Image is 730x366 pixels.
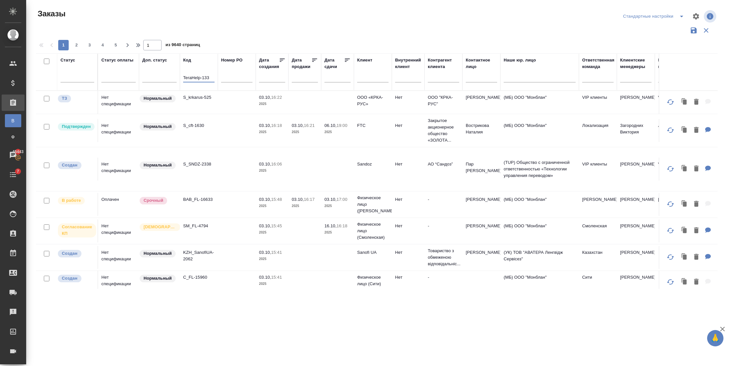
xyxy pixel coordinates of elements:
[98,193,139,216] td: Оплачен
[271,95,282,100] p: 16:22
[678,162,691,176] button: Клонировать
[691,275,702,289] button: Удалить
[97,42,108,48] span: 4
[111,40,121,50] button: 5
[271,275,282,280] p: 15:41
[71,42,82,48] span: 2
[2,166,25,183] a: 7
[62,197,81,204] p: В работе
[678,224,691,237] button: Клонировать
[259,129,285,135] p: 2025
[97,40,108,50] button: 4
[500,193,579,216] td: (МБ) ООО "Монблан"
[663,223,678,238] button: Обновить
[62,224,92,237] p: Согласование КП
[337,223,347,228] p: 16:18
[655,158,693,181] td: VIP клиенты
[395,223,421,229] p: Нет
[579,193,617,216] td: [PERSON_NAME]
[462,219,500,242] td: [PERSON_NAME]
[337,197,347,202] p: 17:00
[395,57,421,70] div: Внутренний клиент
[98,158,139,181] td: Нет спецификации
[428,57,459,70] div: Контрагент клиента
[259,281,285,287] p: 2025
[139,249,177,258] div: Статус по умолчанию для стандартных заказов
[688,9,704,24] span: Настроить таблицу
[144,162,172,168] p: Нормальный
[617,91,655,114] td: [PERSON_NAME]
[57,274,94,283] div: Выставляется автоматически при создании заказа
[183,94,215,101] p: S_krkarus-525
[617,158,655,181] td: [PERSON_NAME]
[259,162,271,166] p: 03.10,
[691,198,702,211] button: Удалить
[259,229,285,236] p: 2025
[111,42,121,48] span: 5
[57,122,94,131] div: Выставляет КМ после уточнения всех необходимых деталей и получения согласия клиента на запуск. С ...
[292,203,318,209] p: 2025
[663,274,678,290] button: Обновить
[357,122,389,129] p: FTC
[8,117,18,124] span: В
[259,256,285,262] p: 2025
[337,123,347,128] p: 19:00
[620,57,652,70] div: Клиентские менеджеры
[663,122,678,138] button: Обновить
[663,196,678,212] button: Обновить
[139,161,177,170] div: Статус по умолчанию для стандартных заказов
[428,274,459,281] p: -
[324,203,351,209] p: 2025
[428,196,459,203] p: -
[324,129,351,135] p: 2025
[259,57,279,70] div: Дата создания
[183,161,215,167] p: S_SNDZ-2338
[617,119,655,142] td: Загородних Виктория
[324,57,344,70] div: Дата сдачи
[466,57,497,70] div: Контактное лицо
[62,275,78,282] p: Создан
[139,122,177,131] div: Статус по умолчанию для стандартных заказов
[655,91,693,114] td: VIP клиенты
[271,162,282,166] p: 16:06
[57,161,94,170] div: Выставляется автоматически при создании заказа
[704,10,718,23] span: Посмотреть информацию
[428,248,459,267] p: Товариство з обмеженою відповідальніс...
[144,250,172,257] p: Нормальный
[139,94,177,103] div: Статус по умолчанию для стандартных заказов
[62,95,67,102] p: ТЗ
[71,40,82,50] button: 2
[183,249,215,262] p: KZH_SanofiUA-2062
[658,57,689,70] div: Проектная команда
[144,197,163,204] p: Срочный
[183,122,215,129] p: S_cft-1630
[504,57,536,63] div: Наше юр. лицо
[357,274,389,287] p: Физическое лицо (Сити)
[98,271,139,294] td: Нет спецификации
[500,246,579,269] td: (УК) ТОВ "АВАТЕРА Ленгвідж Сервісез"
[144,123,172,130] p: Нормальный
[271,197,282,202] p: 15:48
[292,129,318,135] p: 2025
[84,42,95,48] span: 3
[139,274,177,283] div: Статус по умолчанию для стандартных заказов
[324,197,337,202] p: 03.10,
[678,96,691,109] button: Клонировать
[500,119,579,142] td: (МБ) ООО "Монблан"
[259,250,271,255] p: 03.10,
[165,41,200,50] span: из 9640 страниц
[62,250,78,257] p: Создан
[357,221,389,241] p: Физическое лицо (Смоленская)
[617,246,655,269] td: [PERSON_NAME]
[5,131,21,144] a: Ф
[655,193,693,216] td: [PERSON_NAME]
[357,195,389,214] p: Физическое лицо ([PERSON_NAME])
[324,229,351,236] p: 2025
[259,123,271,128] p: 03.10,
[462,193,500,216] td: [PERSON_NAME]
[183,274,215,281] p: C_FL-15960
[98,246,139,269] td: Нет спецификации
[678,251,691,264] button: Клонировать
[292,123,304,128] p: 03.10,
[221,57,242,63] div: Номер PO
